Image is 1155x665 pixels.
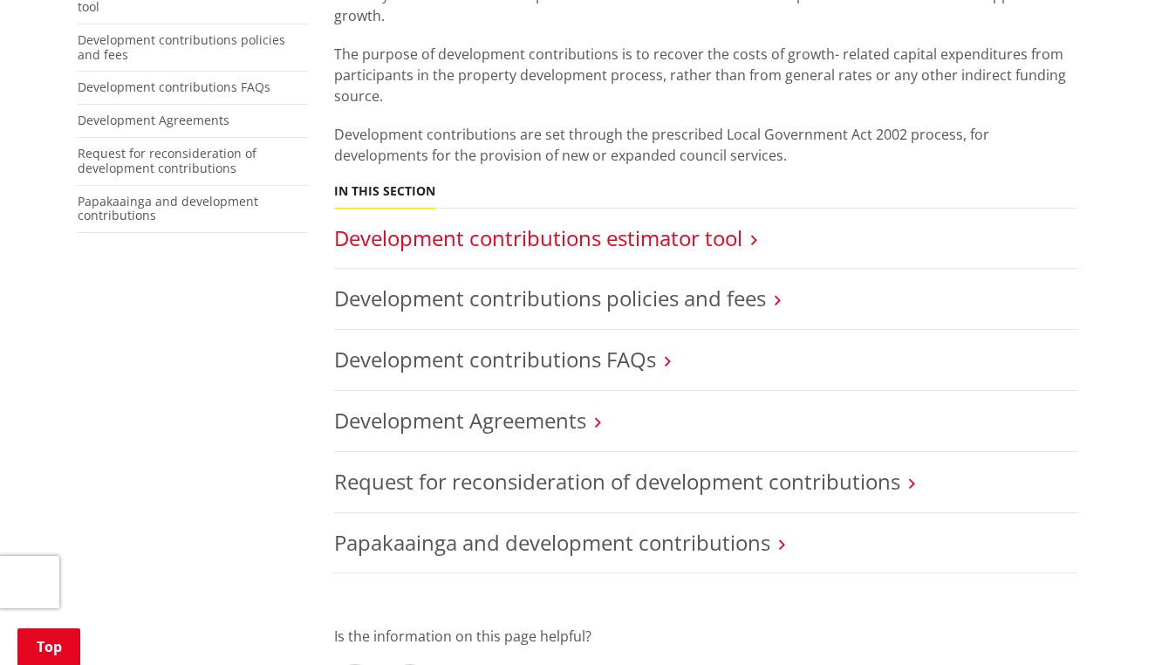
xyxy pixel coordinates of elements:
[334,406,586,435] a: Development Agreements
[78,112,229,128] a: Development Agreements
[78,145,256,176] a: Request for reconsideration of development contributions
[334,184,435,199] h5: In this section
[334,223,742,252] a: Development contributions estimator tool
[334,284,766,312] a: Development contributions policies and fees
[78,79,270,95] a: Development contributions FAQs
[334,467,900,496] a: Request for reconsideration of development contributions
[17,628,80,665] a: Top
[78,31,285,63] a: Development contributions policies and fees
[334,626,1077,647] p: Is the information on this page helpful?
[334,345,656,374] a: Development contributions FAQs
[334,44,1077,106] p: The purpose of development contributions is to recover the costs of growth- related capital expen...
[334,124,1077,166] p: Development contributions are set through the prescribed Local Government Act 2002 process, for d...
[334,528,770,557] a: Papakaainga and development contributions
[78,193,258,224] a: Papakaainga and development contributions
[1075,592,1138,655] iframe: Messenger Launcher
